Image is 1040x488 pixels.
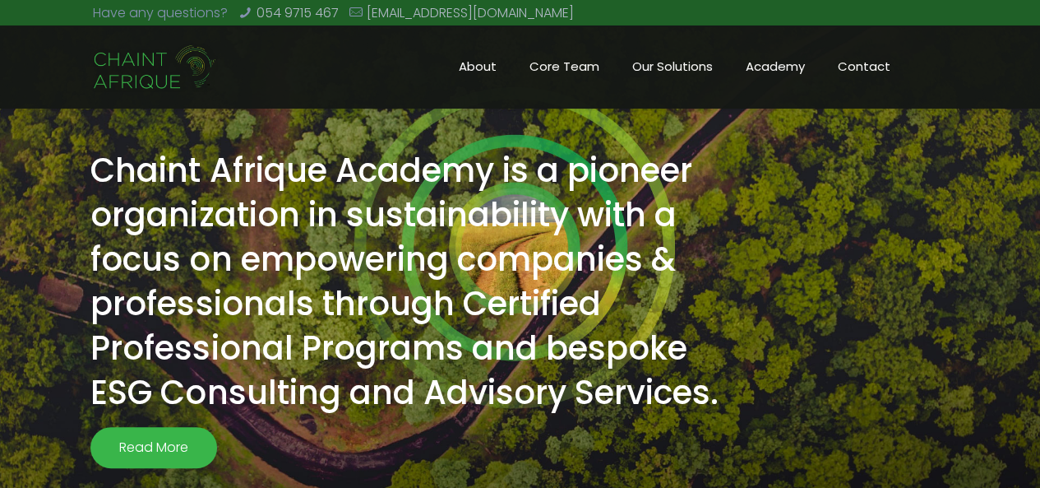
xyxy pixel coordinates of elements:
a: [EMAIL_ADDRESS][DOMAIN_NAME] [367,3,574,22]
span: Contact [821,54,907,79]
a: Our Solutions [616,26,729,108]
a: Core Team [513,26,616,108]
a: Academy [729,26,821,108]
span: Our Solutions [616,54,729,79]
h2: Chaint Afrique Academy is a pioneer organization in sustainability with a focus on empowering com... [90,148,731,415]
a: Chaint Afrique [93,26,217,108]
a: 054 9715 467 [256,3,338,22]
span: Core Team [513,54,616,79]
a: Contact [821,26,907,108]
a: About [442,26,513,108]
span: Academy [729,54,821,79]
span: Read More [103,427,205,468]
a: Read More [90,427,217,468]
img: Chaint_Afrique-20 [93,43,217,92]
span: About [442,54,513,79]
